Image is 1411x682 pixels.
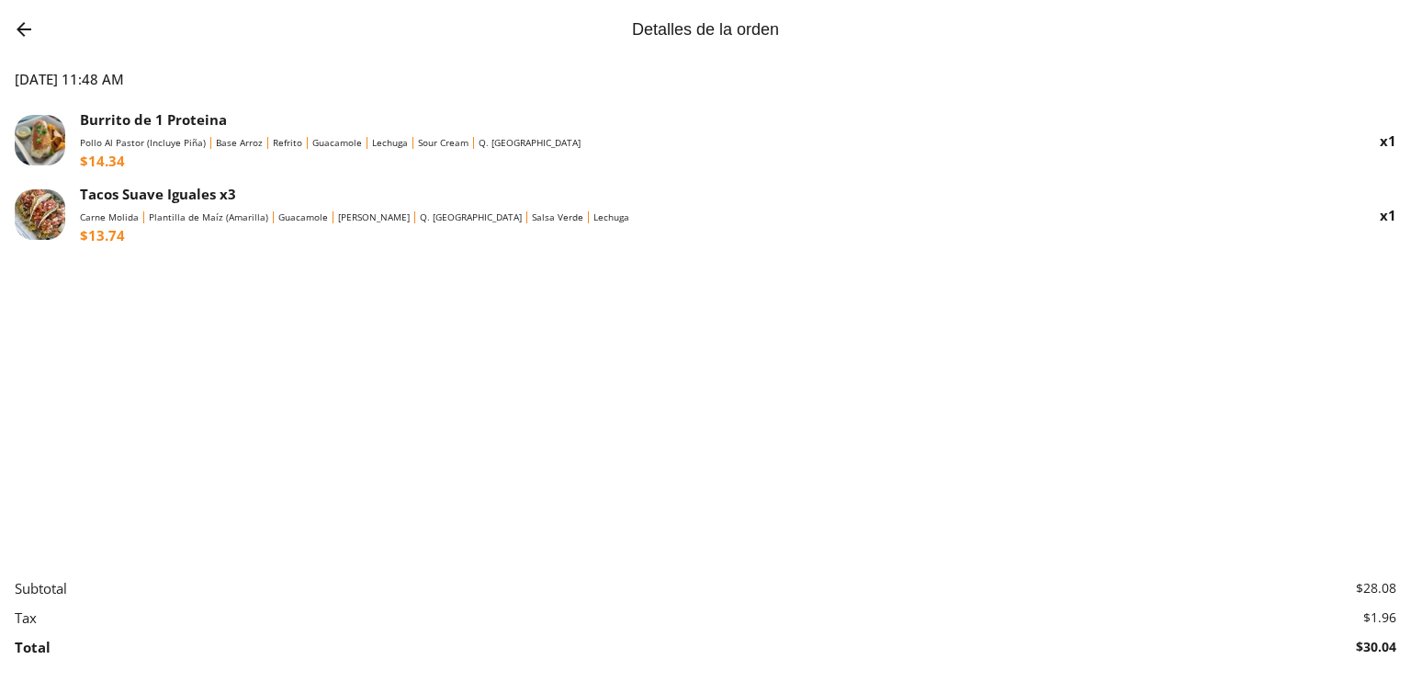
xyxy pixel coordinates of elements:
span: Burrito de 1 Proteina [80,110,227,129]
div: $14.34 [80,152,125,170]
span: Q. [GEOGRAPHIC_DATA] [479,133,581,152]
div: Tax [15,608,37,627]
span: Guacamole [312,133,362,152]
button: Go back [10,16,38,43]
span: Q. [GEOGRAPHIC_DATA] [420,208,522,226]
span: Refrito [273,133,302,152]
span: Base Arroz [216,133,263,152]
div: [DATE] 11:48 AM [15,70,1396,88]
span: Salsa Verde [532,208,583,226]
span: Sour Cream [418,133,468,152]
div: x1 [1380,206,1396,224]
span: Guacamole [278,208,328,226]
span: Carne Molida [80,208,139,226]
span: Plantilla de Maíz (Amarilla) [149,208,268,226]
div: Total [15,638,51,656]
div: $1.96 [1363,608,1396,627]
span: [PERSON_NAME] [338,208,410,226]
span: Pollo Al Pastor (Incluye Piña) [80,133,206,152]
h1: Detalles de la orden [632,20,779,40]
div: Subtotal [15,579,67,597]
div: $30.04 [1356,638,1396,656]
div: x1 [1380,131,1396,150]
div: $28.08 [1356,579,1396,597]
span: Tacos Suave Iguales x3 [80,185,236,203]
span: Lechuga [593,208,629,226]
span: Lechuga [372,133,408,152]
div: $13.74 [80,226,125,244]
